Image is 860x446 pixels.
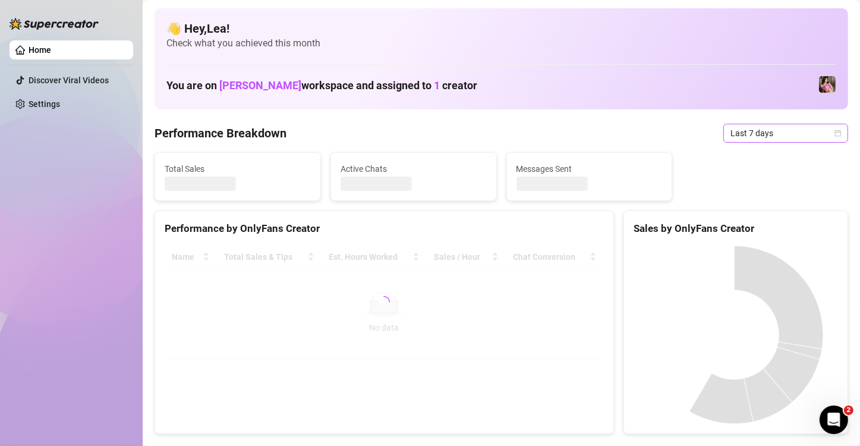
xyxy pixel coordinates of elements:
[844,406,853,415] span: 2
[166,37,836,50] span: Check what you achieved this month
[516,162,663,175] span: Messages Sent
[165,162,311,175] span: Total Sales
[819,76,836,93] img: Nanner
[29,45,51,55] a: Home
[820,406,848,434] iframe: Intercom live chat
[378,296,390,308] span: loading
[219,79,301,92] span: [PERSON_NAME]
[634,221,838,237] div: Sales by OnlyFans Creator
[29,76,109,85] a: Discover Viral Videos
[10,18,99,30] img: logo-BBDzfeDw.svg
[29,99,60,109] a: Settings
[166,79,477,92] h1: You are on workspace and assigned to creator
[155,125,286,142] h4: Performance Breakdown
[834,130,842,137] span: calendar
[165,221,604,237] div: Performance by OnlyFans Creator
[341,162,487,175] span: Active Chats
[730,124,841,142] span: Last 7 days
[434,79,440,92] span: 1
[166,20,836,37] h4: 👋 Hey, Lea !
